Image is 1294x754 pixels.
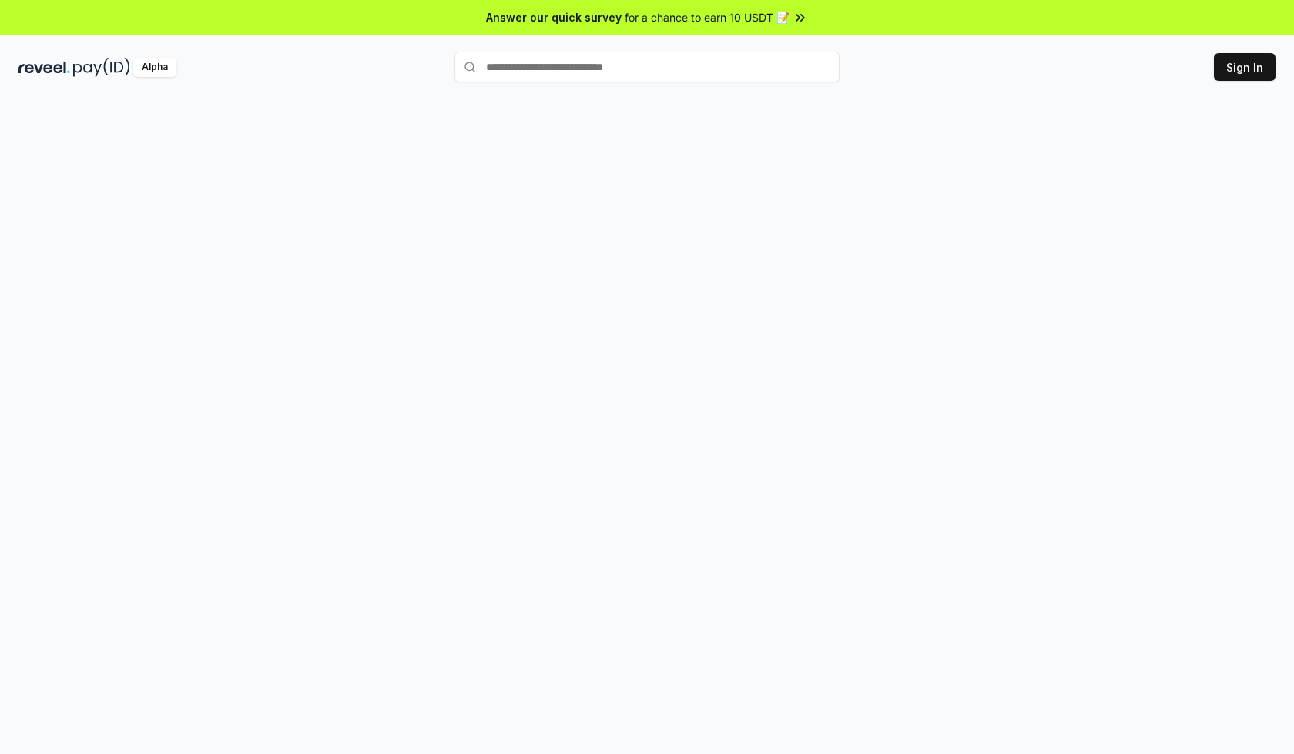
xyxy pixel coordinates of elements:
[1214,53,1276,81] button: Sign In
[486,9,622,25] span: Answer our quick survey
[625,9,789,25] span: for a chance to earn 10 USDT 📝
[133,58,176,77] div: Alpha
[18,58,70,77] img: reveel_dark
[73,58,130,77] img: pay_id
